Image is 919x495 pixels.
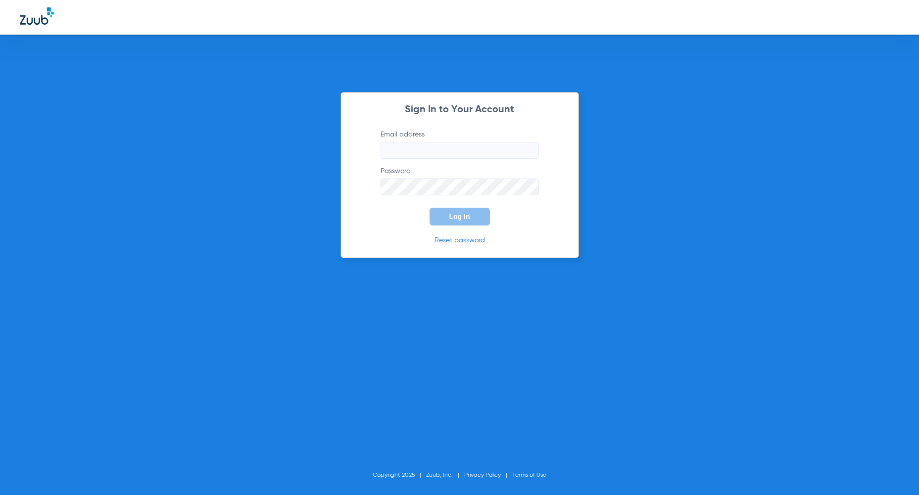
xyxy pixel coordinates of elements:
[20,7,54,25] img: Zuub Logo
[512,472,546,478] a: Terms of Use
[449,213,470,221] span: Log In
[381,179,539,195] input: Password
[381,142,539,159] input: Email address
[435,237,485,244] a: Reset password
[430,208,490,225] button: Log In
[381,166,539,195] label: Password
[426,470,464,480] li: Zuub, Inc.
[366,105,554,115] h2: Sign In to Your Account
[381,130,539,159] label: Email address
[373,470,426,480] li: Copyright 2025
[464,472,501,478] a: Privacy Policy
